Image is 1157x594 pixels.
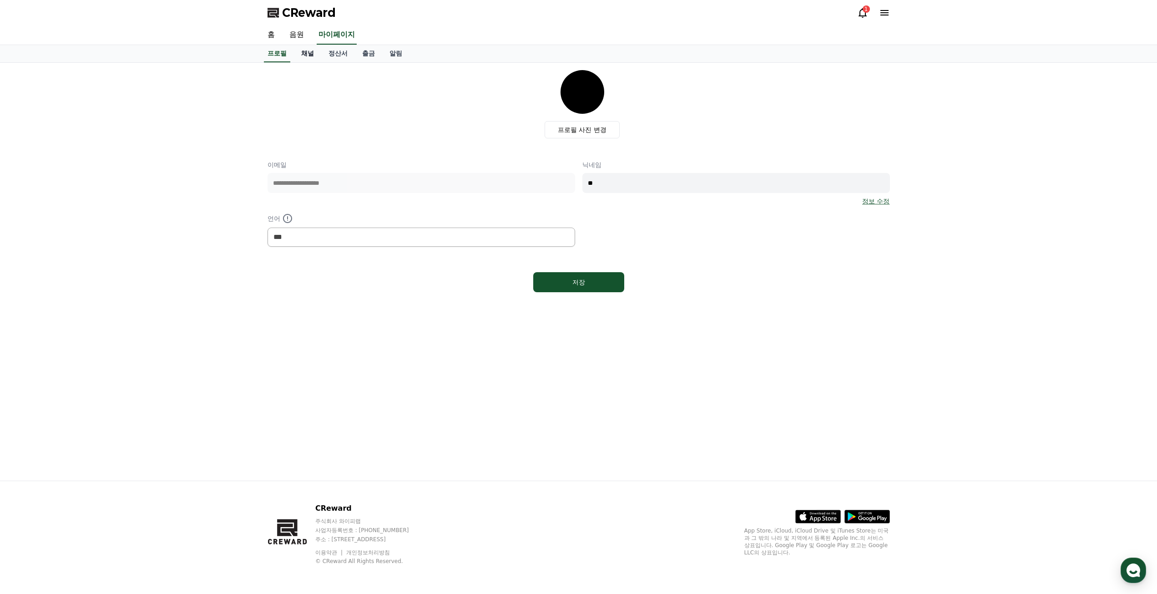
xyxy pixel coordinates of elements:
a: 정보 수정 [862,197,889,206]
a: 정산서 [321,45,355,62]
span: 설정 [141,302,152,310]
a: 1 [857,7,868,18]
a: 음원 [282,25,311,45]
span: CReward [282,5,336,20]
a: 출금 [355,45,382,62]
a: 이용약관 [315,549,344,556]
a: CReward [268,5,336,20]
a: 알림 [382,45,409,62]
label: 프로필 사진 변경 [545,121,620,138]
button: 저장 [533,272,624,292]
p: 닉네임 [582,160,890,169]
a: 설정 [117,289,175,311]
a: 마이페이지 [317,25,357,45]
p: App Store, iCloud, iCloud Drive 및 iTunes Store는 미국과 그 밖의 나라 및 지역에서 등록된 Apple Inc.의 서비스 상표입니다. Goo... [744,527,890,556]
img: profile_image [561,70,604,114]
a: 채널 [294,45,321,62]
p: 언어 [268,213,575,224]
p: 사업자등록번호 : [PHONE_NUMBER] [315,527,426,534]
a: 개인정보처리방침 [346,549,390,556]
a: 홈 [3,289,60,311]
a: 프로필 [264,45,290,62]
p: 주식회사 와이피랩 [315,518,426,525]
span: 홈 [29,302,34,310]
p: © CReward All Rights Reserved. [315,558,426,565]
a: 대화 [60,289,117,311]
p: 이메일 [268,160,575,169]
p: CReward [315,503,426,514]
div: 1 [863,5,870,13]
span: 대화 [83,303,94,310]
p: 주소 : [STREET_ADDRESS] [315,536,426,543]
div: 저장 [551,278,606,287]
a: 홈 [260,25,282,45]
